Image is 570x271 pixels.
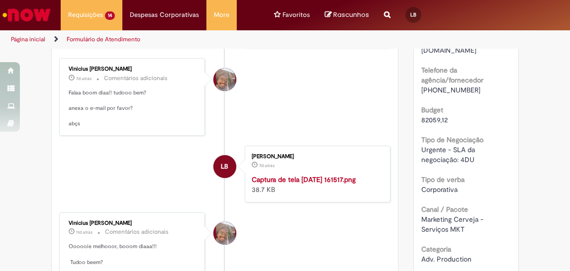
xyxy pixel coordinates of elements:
[1,5,52,25] img: ServiceNow
[421,145,477,164] span: Urgente - SLA da negociação: 4DU
[421,185,458,194] span: Corporativa
[105,11,115,20] span: 14
[68,10,103,20] span: Requisições
[11,35,45,43] a: Página inicial
[421,255,472,264] span: Adv. Production
[283,10,310,20] span: Favoritos
[105,228,169,236] small: Comentários adicionais
[421,36,480,55] span: [EMAIL_ADDRESS][DOMAIN_NAME]
[69,66,197,72] div: Vinicius [PERSON_NAME]
[76,76,92,82] time: 23/09/2025 11:26:45
[130,10,199,20] span: Despesas Corporativas
[213,222,236,245] div: Vinicius Rafael De Souza
[333,10,369,19] span: Rascunhos
[410,11,416,18] span: LB
[259,163,275,169] time: 22/09/2025 16:15:36
[259,163,275,169] span: 7d atrás
[76,76,92,82] span: 7d atrás
[252,175,356,184] a: Captura de tela [DATE] 161517.png
[325,10,369,19] a: No momento, sua lista de rascunhos tem 0 Itens
[7,30,325,49] ul: Trilhas de página
[69,220,197,226] div: Vinicius [PERSON_NAME]
[76,229,93,235] time: 19/09/2025 10:08:49
[421,245,451,254] b: Categoria
[421,105,443,114] b: Budget
[76,229,93,235] span: 11d atrás
[421,205,468,214] b: Canal / Pacote
[421,115,448,124] span: 82059,12
[421,66,483,85] b: Telefone da agência/fornecedor
[421,215,485,234] span: Marketing Cerveja - Serviços MKT
[69,89,197,128] p: Falaa boom diaa!! tudooo bem? anexa o e-mail por favor? abçs
[104,74,168,83] small: Comentários adicionais
[213,155,236,178] div: Lucas Silveira Balloni
[214,10,229,20] span: More
[421,86,480,94] span: [PHONE_NUMBER]
[252,154,380,160] div: [PERSON_NAME]
[421,135,483,144] b: Tipo de Negociação
[421,175,465,184] b: Tipo de verba
[252,175,380,194] div: 38.7 KB
[67,35,140,43] a: Formulário de Atendimento
[213,68,236,91] div: Vinicius Rafael De Souza
[221,155,228,179] span: LB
